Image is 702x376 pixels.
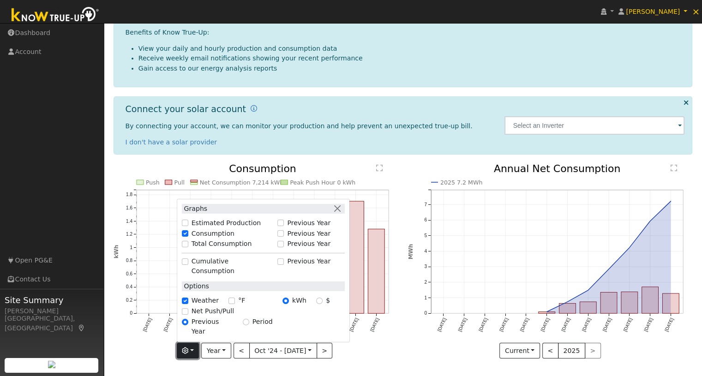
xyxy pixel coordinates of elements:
[316,298,323,304] input: $
[182,258,188,265] input: Cumulative Consumption
[542,343,558,358] button: <
[234,343,250,358] button: <
[287,257,330,266] label: Previous Year
[182,281,209,291] label: Options
[539,312,555,313] rect: onclick=""
[126,298,132,303] text: 0.2
[200,179,284,186] text: Net Consumption 7,214 kWh
[545,310,549,314] circle: onclick=""
[277,258,284,265] input: Previous Year
[126,271,132,276] text: 0.6
[138,64,685,73] li: Gain access to our energy analysis reports
[559,304,576,314] rect: onclick=""
[192,306,234,316] label: Net Push/Pull
[504,116,684,135] input: Select an Inverter
[565,300,569,304] circle: onclick=""
[277,230,284,237] input: Previous Year
[663,293,679,313] rect: onclick=""
[277,220,284,226] input: Previous Year
[607,267,611,271] circle: onclick=""
[424,280,427,285] text: 2
[669,199,673,203] circle: onclick=""
[519,317,529,332] text: [DATE]
[126,284,132,289] text: 0.4
[201,343,231,358] button: Year
[457,317,468,332] text: [DATE]
[292,296,306,305] label: kWh
[326,296,330,305] label: $
[581,317,592,332] text: [DATE]
[48,361,55,368] img: retrieve
[138,54,685,63] li: Receive weekly email notifications showing your recent performance
[671,164,677,172] text: 
[602,317,612,332] text: [DATE]
[436,317,447,332] text: [DATE]
[238,296,245,305] label: °F
[243,319,249,325] input: Period
[287,218,330,228] label: Previous Year
[5,314,99,333] div: [GEOGRAPHIC_DATA], [GEOGRAPHIC_DATA]
[424,264,427,269] text: 3
[126,122,473,130] span: By connecting your account, we can monitor your production and help prevent an unexpected true-up...
[126,28,685,37] p: Benefits of Know True-Up:
[368,229,385,313] rect: onclick=""
[560,317,571,332] text: [DATE]
[692,6,700,17] span: ×
[424,217,427,222] text: 6
[282,298,289,304] input: kWh
[126,205,132,210] text: 1.6
[113,245,120,259] text: kWh
[142,317,152,332] text: [DATE]
[628,246,631,250] circle: onclick=""
[182,230,188,237] input: Consumption
[648,219,652,223] circle: onclick=""
[586,288,590,292] circle: onclick=""
[478,317,488,332] text: [DATE]
[642,287,659,313] rect: onclick=""
[277,241,284,247] input: Previous Year
[130,311,132,316] text: 0
[621,292,638,314] rect: onclick=""
[126,104,246,114] h1: Connect your solar account
[182,308,188,315] input: Net Push/Pull
[182,203,208,213] label: Graphs
[424,249,427,254] text: 4
[252,317,273,327] label: Period
[130,245,132,250] text: 1
[540,317,550,332] text: [DATE]
[182,220,188,226] input: Estimated Production
[146,179,160,186] text: Push
[126,258,132,263] text: 0.8
[174,179,184,186] text: Pull
[290,179,355,186] text: Peak Push Hour 0 kWh
[126,218,132,223] text: 1.4
[192,228,234,238] label: Consumption
[664,317,674,332] text: [DATE]
[369,317,380,332] text: [DATE]
[249,343,317,358] button: Oct '24 - [DATE]
[408,244,414,260] text: MWh
[229,163,296,174] text: Consumption
[558,343,585,358] button: 2025
[192,218,261,228] label: Estimated Production
[424,311,427,316] text: 0
[348,317,359,332] text: [DATE]
[287,228,330,238] label: Previous Year
[626,8,680,15] span: [PERSON_NAME]
[580,302,596,313] rect: onclick=""
[376,164,383,172] text: 
[182,241,188,247] input: Total Consumption
[126,232,132,237] text: 1.2
[623,317,633,332] text: [DATE]
[126,192,132,197] text: 1.8
[5,306,99,316] div: [PERSON_NAME]
[126,138,217,146] a: I don't have a solar provider
[643,317,654,332] text: [DATE]
[228,298,235,304] input: °F
[494,163,621,174] text: Annual Net Consumption
[424,233,427,238] text: 5
[424,295,427,300] text: 1
[7,5,104,26] img: Know True-Up
[348,201,364,313] rect: onclick=""
[192,296,219,305] label: Weather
